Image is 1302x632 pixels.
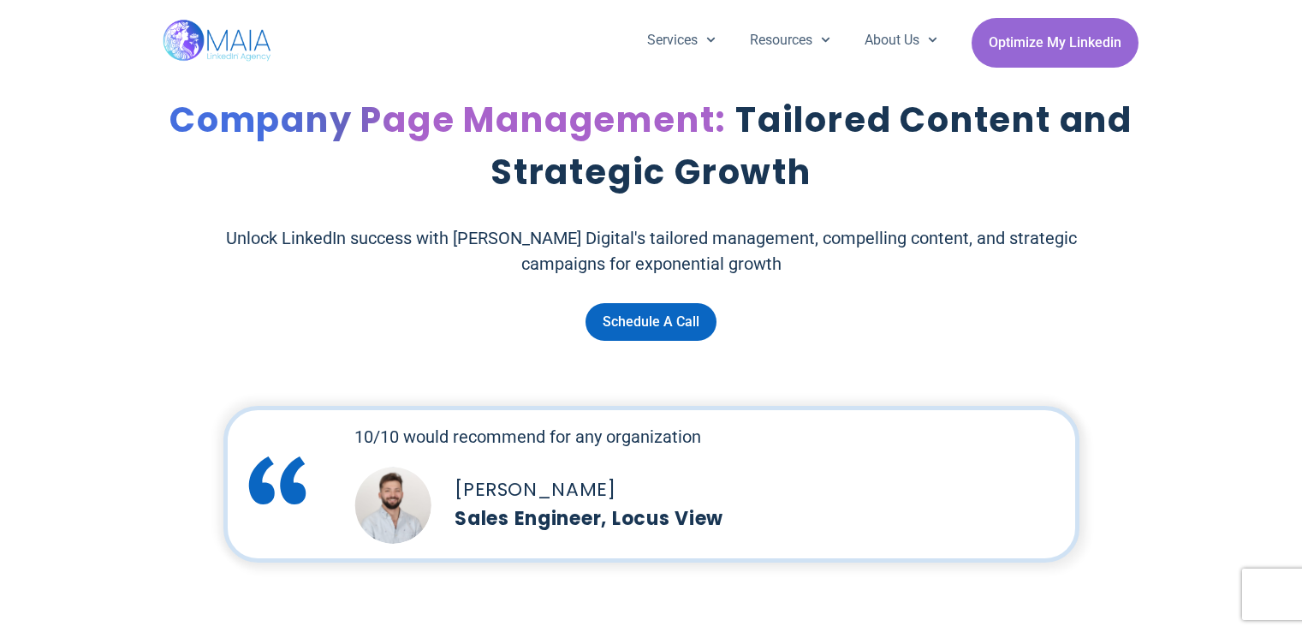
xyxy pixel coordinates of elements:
[200,225,1101,277] p: Unlock LinkedIn success with [PERSON_NAME] Digital's tailored management, compelling content, and...
[733,18,847,63] a: Resources
[354,467,431,544] img: Picture of Anshel Axelbaum
[847,18,954,63] a: About Us
[972,18,1139,68] a: Optimize My Linkedin
[455,504,1111,534] p: Sales Engineer, Locus View​
[603,312,699,332] span: Schedule A Call
[490,96,1133,196] span: Tailored Content and Strategic Growth
[236,439,318,522] img: blue-quotes
[354,424,1111,450] h2: 10/10 would recommend for any organization
[630,18,955,63] nav: Menu
[630,18,733,63] a: Services
[455,475,1111,504] h5: [PERSON_NAME]
[586,303,716,341] a: Schedule A Call
[989,27,1121,59] span: Optimize My Linkedin
[169,96,727,144] span: Company Page Management:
